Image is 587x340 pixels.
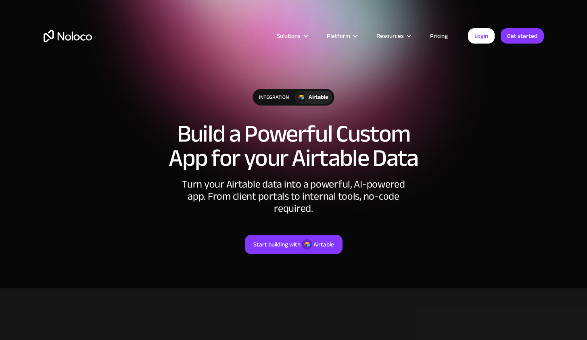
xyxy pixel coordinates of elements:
div: Turn your Airtable data into a powerful, AI-powered app. From client portals to internal tools, n... [173,178,415,215]
div: Platform [317,31,366,41]
a: Get started [501,28,544,44]
a: Start building withAirtable [245,235,343,254]
div: Solutions [277,31,301,41]
div: Airtable [313,239,334,250]
div: Airtable [309,93,328,102]
div: integration [253,89,295,105]
a: Login [468,28,495,44]
a: Pricing [420,31,458,41]
div: Resources [376,31,404,41]
div: Platform [327,31,350,41]
div: Solutions [267,31,317,41]
div: Start building with [253,239,301,250]
h1: Build a Powerful Custom App for your Airtable Data [44,122,544,170]
a: home [44,30,92,42]
div: Resources [366,31,420,41]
